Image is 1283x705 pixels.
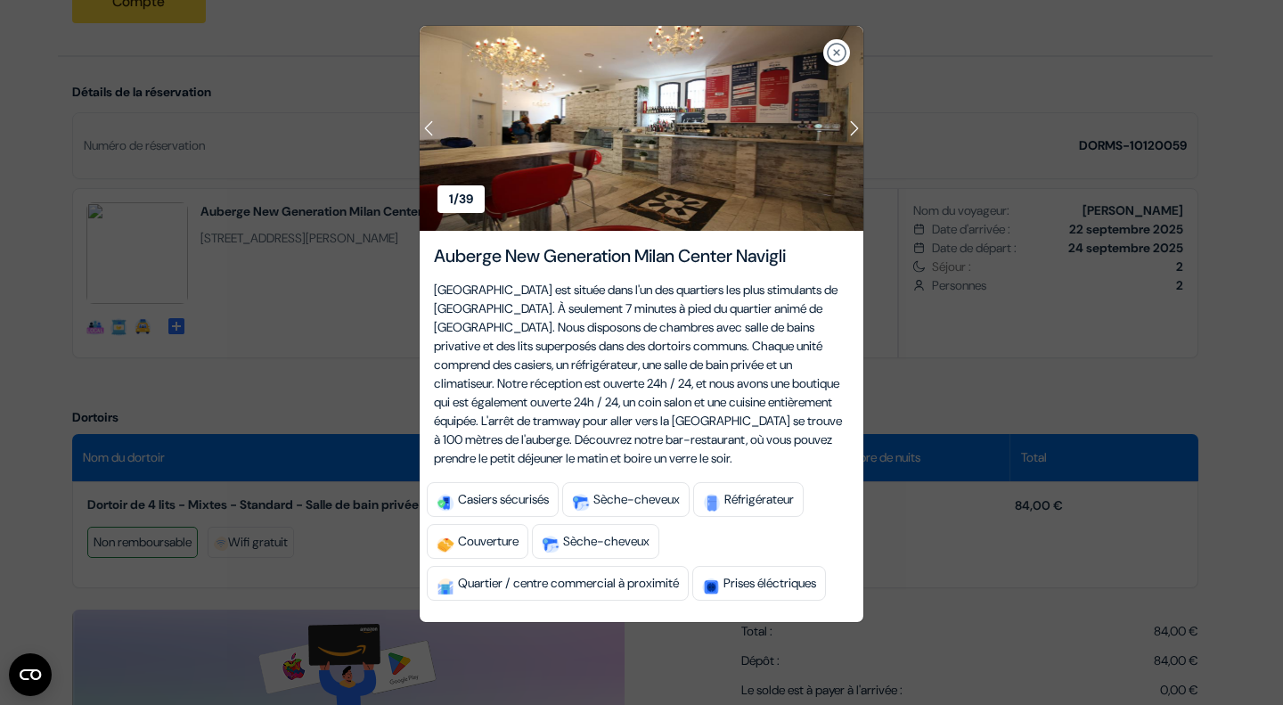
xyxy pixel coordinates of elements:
[826,42,847,63] img: Fermer la fenêtre pop-up
[420,26,863,231] img: Auberge New Generation Milan Center Navigli
[693,482,804,517] div: Réfrigérateur
[562,482,690,517] div: Sèche-cheveux
[427,482,559,517] div: Casiers sécurisés
[423,245,860,266] h5: Auberge New Generation Milan Center Navigli
[459,190,473,209] span: 39
[692,566,826,601] div: Prises éléctriques
[449,190,459,209] span: 1/
[9,653,52,696] button: Ouvrir le widget CMP
[427,566,689,601] div: Quartier / centre commercial à proximité
[427,524,528,559] div: Couverture
[423,281,860,468] p: [GEOGRAPHIC_DATA] est située dans l'un des quartiers les plus stimulants de [GEOGRAPHIC_DATA]. À ...
[532,524,659,559] div: Sèche-cheveux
